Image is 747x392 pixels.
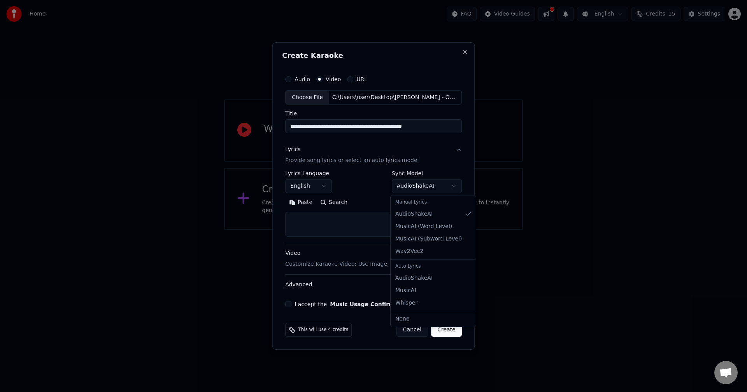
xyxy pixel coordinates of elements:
div: Manual Lyrics [392,197,474,208]
span: MusicAI [395,287,416,294]
span: MusicAI ( Subword Level ) [395,235,462,243]
span: MusicAI ( Word Level ) [395,223,452,230]
span: AudioShakeAI [395,210,433,218]
span: Wav2Vec2 [395,247,423,255]
span: AudioShakeAI [395,274,433,282]
span: None [395,315,410,323]
div: Auto Lyrics [392,261,474,272]
span: Whisper [395,299,417,307]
